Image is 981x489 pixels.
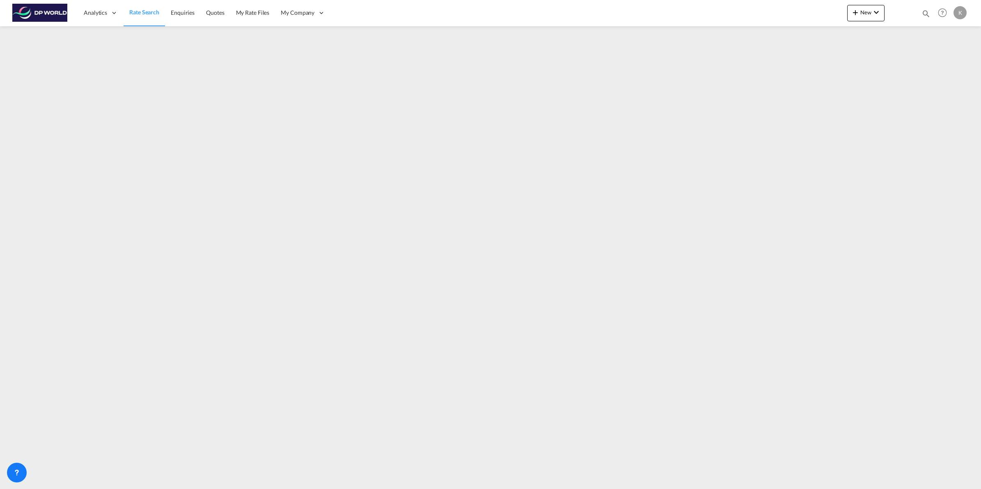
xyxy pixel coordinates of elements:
[84,9,107,17] span: Analytics
[953,6,967,19] div: K
[935,6,953,21] div: Help
[129,9,159,16] span: Rate Search
[921,9,931,18] md-icon: icon-magnify
[850,7,860,17] md-icon: icon-plus 400-fg
[12,4,68,22] img: c08ca190194411f088ed0f3ba295208c.png
[935,6,949,20] span: Help
[847,5,885,21] button: icon-plus 400-fgNewicon-chevron-down
[871,7,881,17] md-icon: icon-chevron-down
[206,9,224,16] span: Quotes
[850,9,881,16] span: New
[236,9,270,16] span: My Rate Files
[171,9,195,16] span: Enquiries
[921,9,931,21] div: icon-magnify
[281,9,314,17] span: My Company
